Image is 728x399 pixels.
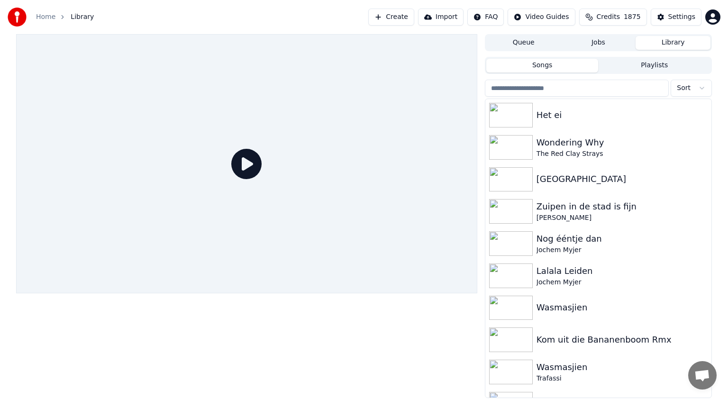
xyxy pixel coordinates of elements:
button: Import [418,9,464,26]
div: [PERSON_NAME] [537,213,708,223]
div: Jochem Myjer [537,278,708,287]
div: Open de chat [688,361,717,390]
span: 1875 [624,12,641,22]
button: Credits1875 [579,9,647,26]
div: Jochem Myjer [537,245,708,255]
button: FAQ [467,9,504,26]
button: Settings [651,9,701,26]
span: Sort [677,83,691,93]
div: Wondering Why [537,136,708,149]
div: Kom uit die Bananenboom Rmx [537,333,708,346]
button: Queue [486,36,561,50]
div: Zuipen in de stad is fijn [537,200,708,213]
div: Wasmasjien [537,361,708,374]
div: Lalala Leiden [537,264,708,278]
button: Jobs [561,36,636,50]
div: The Red Clay Strays [537,149,708,159]
nav: breadcrumb [36,12,94,22]
span: Credits [597,12,620,22]
img: youka [8,8,27,27]
a: Home [36,12,55,22]
button: Create [368,9,414,26]
div: Nog ééntje dan [537,232,708,245]
button: Library [636,36,710,50]
button: Songs [486,59,599,73]
button: Playlists [598,59,710,73]
button: Video Guides [508,9,575,26]
div: Settings [668,12,695,22]
span: Library [71,12,94,22]
div: Trafassi [537,374,708,383]
div: Het ei [537,109,708,122]
div: [GEOGRAPHIC_DATA] [537,172,708,186]
div: Wasmasjien [537,301,708,314]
